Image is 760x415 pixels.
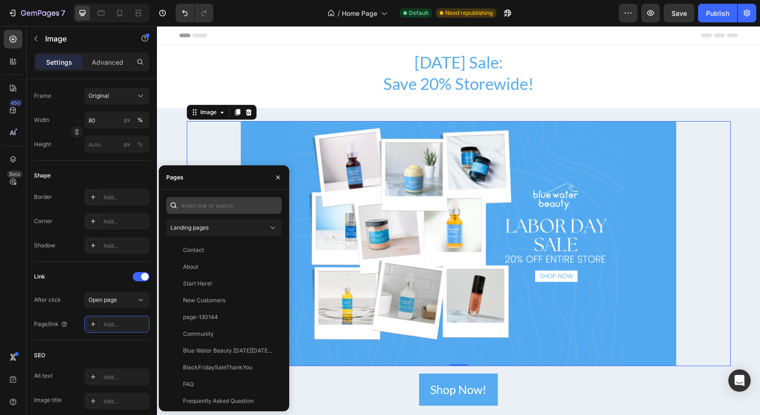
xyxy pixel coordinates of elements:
[176,4,213,22] div: Undo/Redo
[34,217,53,225] div: Corner
[61,7,65,19] p: 7
[103,193,147,202] div: Add...
[84,112,149,129] input: px%
[183,279,212,288] div: Start Here!
[183,263,198,271] div: About
[122,115,133,126] button: %
[88,92,109,100] span: Original
[342,8,377,18] span: Home Page
[4,4,69,22] button: 7
[84,136,149,153] input: px%
[672,9,687,17] span: Save
[137,140,143,149] div: %
[445,9,493,17] span: Need republishing
[34,171,51,180] div: Shape
[698,4,737,22] button: Publish
[664,4,694,22] button: Save
[183,246,204,254] div: Contact
[124,140,130,149] div: px
[103,242,147,250] div: Add...
[103,373,147,381] div: Add...
[7,170,22,178] div: Beta
[183,380,194,388] div: FAQ
[170,224,209,231] span: Landing pages
[34,116,49,124] label: Width
[103,397,147,406] div: Add...
[34,241,55,250] div: Shadow
[157,26,760,415] iframe: Design area
[103,218,147,226] div: Add...
[34,320,68,328] div: Page/link
[706,8,729,18] div: Publish
[166,219,282,236] button: Landing pages
[122,139,133,150] button: %
[84,88,149,104] button: Original
[338,8,340,18] span: /
[84,292,149,308] button: Open page
[135,139,146,150] button: px
[45,33,124,44] p: Image
[183,347,272,355] div: Blue Water Beauty [DATE][DATE] Deals
[92,57,123,67] p: Advanced
[46,57,72,67] p: Settings
[728,369,751,392] div: Open Intercom Messenger
[34,193,52,201] div: Border
[183,330,214,338] div: Community
[34,372,53,380] div: Alt text
[135,115,146,126] button: px
[166,197,282,214] input: Insert link or search
[166,173,183,182] div: Pages
[273,353,330,374] p: Shop Now!
[34,396,61,404] div: Image title
[34,296,61,304] div: After click
[34,272,45,281] div: Link
[183,363,252,372] div: BlackFridaySaleThankYou
[103,320,147,329] div: Add...
[409,9,428,17] span: Default
[88,296,117,303] span: Open page
[183,296,225,305] div: New Customers
[137,116,143,124] div: %
[183,313,218,321] div: page-130144
[262,347,341,380] a: Shop Now!
[183,397,254,405] div: Frequently Asked Question
[34,92,51,100] label: Frame
[34,351,45,360] div: SEO
[9,99,22,107] div: 450
[34,140,51,149] label: Height
[124,116,130,124] div: px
